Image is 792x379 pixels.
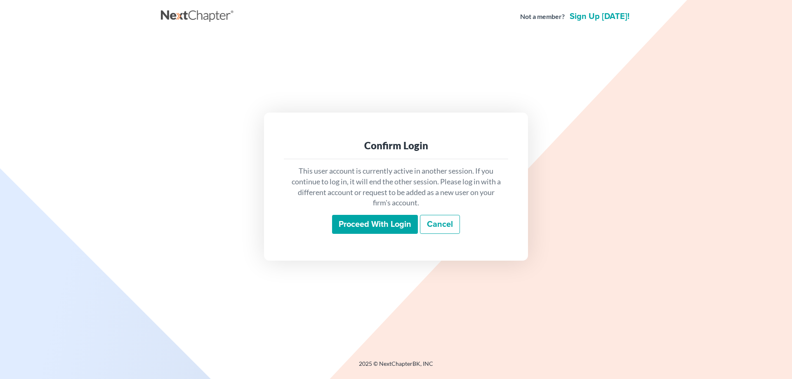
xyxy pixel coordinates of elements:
[568,12,631,21] a: Sign up [DATE]!
[420,215,460,234] a: Cancel
[161,360,631,374] div: 2025 © NextChapterBK, INC
[520,12,565,21] strong: Not a member?
[290,139,502,152] div: Confirm Login
[290,166,502,208] p: This user account is currently active in another session. If you continue to log in, it will end ...
[332,215,418,234] input: Proceed with login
